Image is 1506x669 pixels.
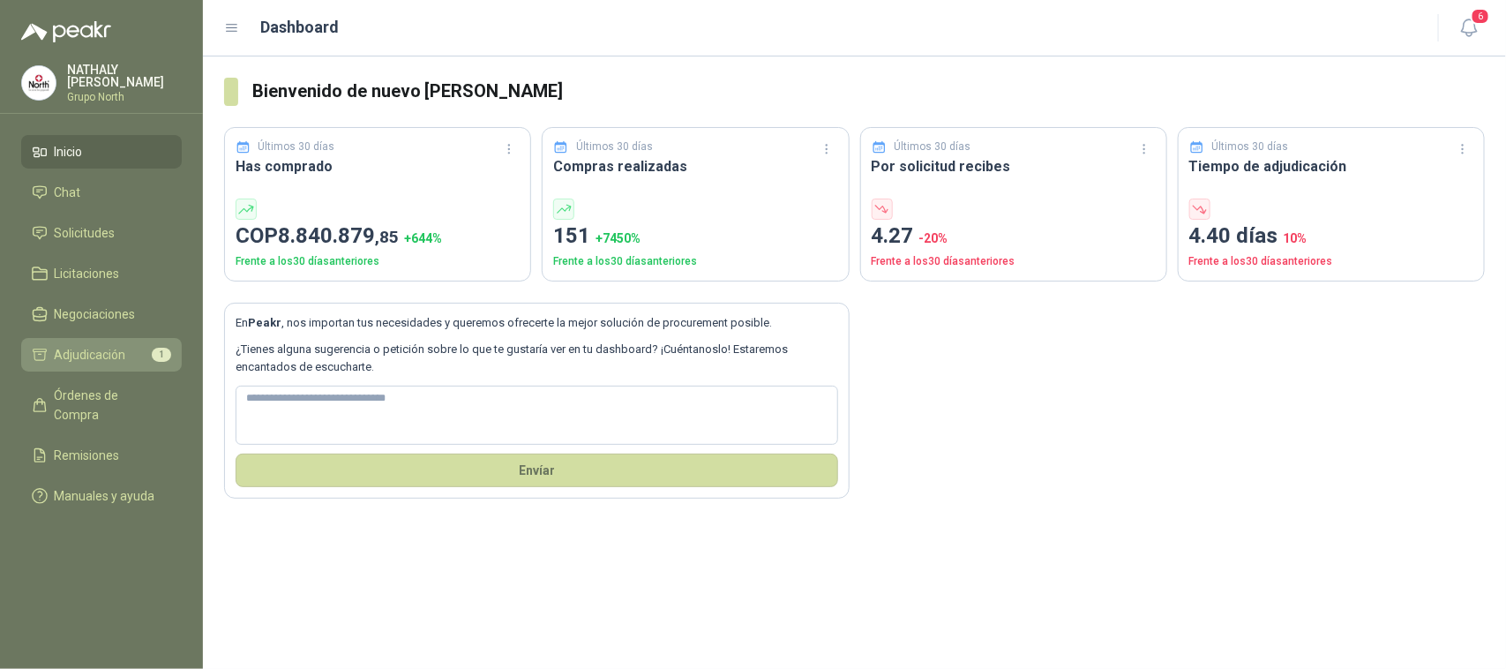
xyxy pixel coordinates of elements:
a: Manuales y ayuda [21,479,182,513]
button: 6 [1453,12,1485,44]
img: Logo peakr [21,21,111,42]
p: Últimos 30 días [576,139,653,155]
p: Frente a los 30 días anteriores [236,253,520,270]
p: ¿Tienes alguna sugerencia o petición sobre lo que te gustaría ver en tu dashboard? ¡Cuéntanoslo! ... [236,341,838,377]
button: Envíar [236,454,838,487]
a: Chat [21,176,182,209]
p: Frente a los 30 días anteriores [553,253,837,270]
span: Remisiones [55,446,120,465]
p: Últimos 30 días [1211,139,1288,155]
p: 4.27 [872,220,1156,253]
p: Grupo North [67,92,182,102]
span: + 644 % [404,231,442,245]
span: Órdenes de Compra [55,386,165,425]
p: 4.40 días [1189,220,1473,253]
p: En , nos importan tus necesidades y queremos ofrecerte la mejor solución de procurement posible. [236,314,838,332]
h3: Tiempo de adjudicación [1189,155,1473,177]
p: COP [236,220,520,253]
a: Órdenes de Compra [21,379,182,432]
span: 8.840.879 [278,223,399,248]
span: 1 [152,348,171,362]
span: 6 [1471,8,1490,25]
span: + 7450 % [596,231,641,245]
img: Company Logo [22,66,56,100]
span: Licitaciones [55,264,120,283]
a: Adjudicación1 [21,338,182,372]
a: Solicitudes [21,216,182,250]
p: 151 [553,220,837,253]
p: Frente a los 30 días anteriores [1189,253,1473,270]
p: Últimos 30 días [894,139,970,155]
span: ,85 [375,227,399,247]
span: -20 % [919,231,948,245]
h3: Bienvenido de nuevo [PERSON_NAME] [252,78,1485,105]
p: Frente a los 30 días anteriores [872,253,1156,270]
span: Adjudicación [55,345,126,365]
span: Negociaciones [55,304,136,324]
b: Peakr [248,316,281,329]
span: 10 % [1284,231,1307,245]
h1: Dashboard [261,15,340,40]
h3: Por solicitud recibes [872,155,1156,177]
a: Negociaciones [21,297,182,331]
p: Últimos 30 días [258,139,335,155]
h3: Compras realizadas [553,155,837,177]
span: Chat [55,183,81,202]
span: Manuales y ayuda [55,486,155,506]
a: Inicio [21,135,182,169]
span: Inicio [55,142,83,162]
span: Solicitudes [55,223,116,243]
a: Licitaciones [21,257,182,290]
h3: Has comprado [236,155,520,177]
p: NATHALY [PERSON_NAME] [67,64,182,88]
a: Remisiones [21,439,182,472]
